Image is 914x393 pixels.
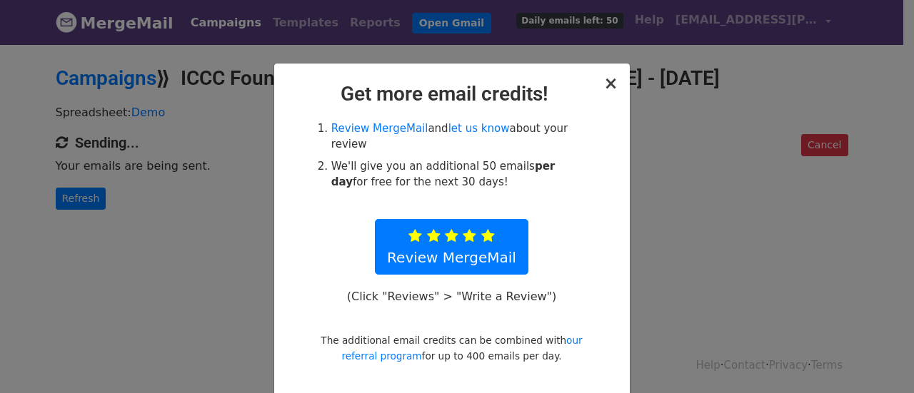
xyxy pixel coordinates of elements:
a: let us know [448,122,510,135]
a: our referral program [341,335,582,362]
strong: per day [331,160,555,189]
li: and about your review [331,121,588,153]
small: The additional email credits can be combined with for up to 400 emails per day. [321,335,582,362]
iframe: Chat Widget [843,325,914,393]
li: We'll give you an additional 50 emails for free for the next 30 days! [331,158,588,190]
p: (Click "Reviews" > "Write a Review") [339,289,563,304]
a: Review MergeMail [331,122,428,135]
a: Review MergeMail [375,219,528,275]
button: Close [603,75,618,92]
h2: Get more email credits! [286,82,618,106]
span: × [603,73,618,93]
